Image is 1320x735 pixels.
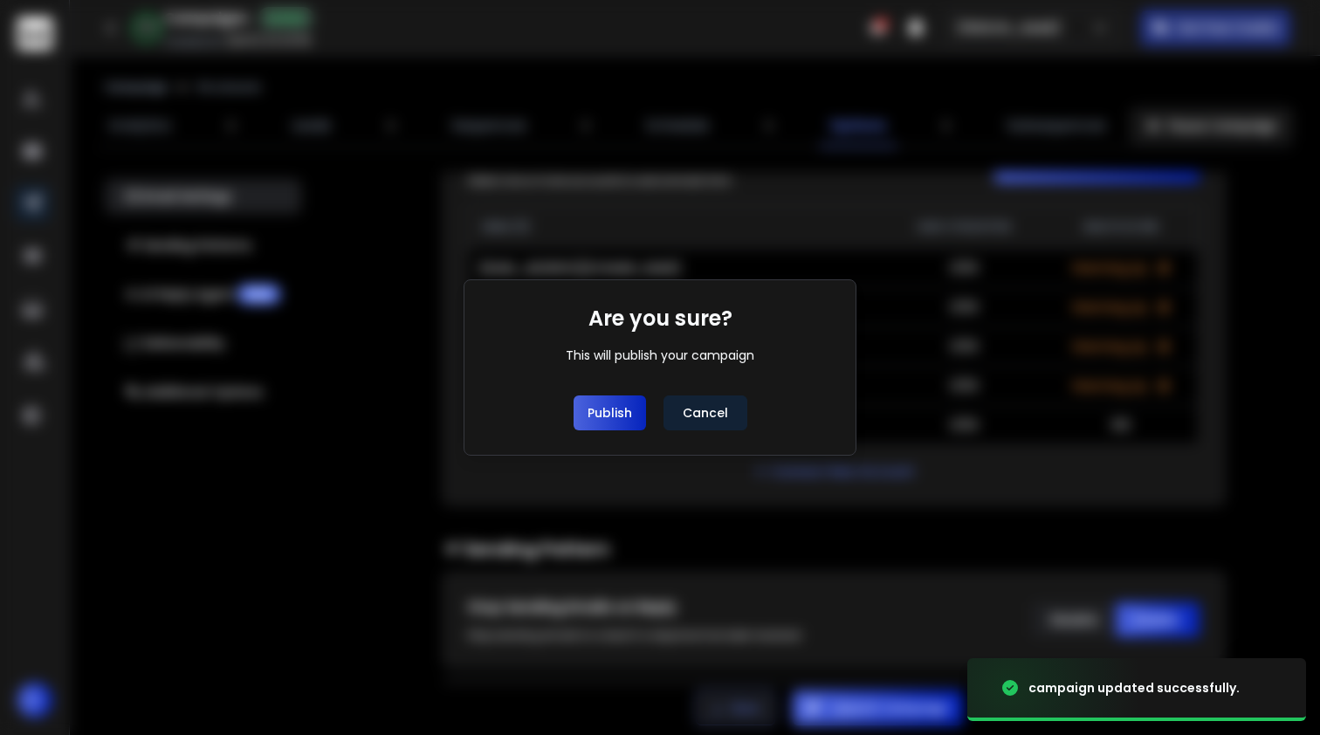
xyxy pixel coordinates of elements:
h1: Are you sure? [588,305,732,333]
div: campaign updated successfully. [1028,679,1240,697]
button: Publish [574,395,646,430]
button: Cancel [663,395,747,430]
div: This will publish your campaign [566,347,754,364]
